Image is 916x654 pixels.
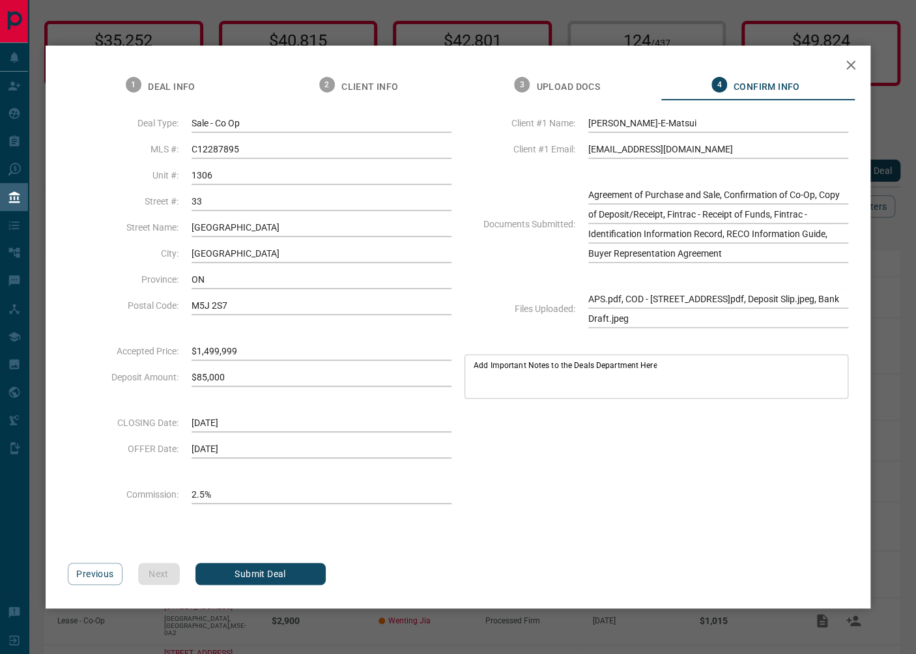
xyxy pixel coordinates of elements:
[68,118,179,128] span: Deal Type
[68,346,179,356] span: Accepted Price
[68,300,179,311] span: Postal Code
[68,144,179,154] span: MLS #
[324,80,329,89] text: 2
[68,170,179,180] span: Unit #
[192,341,451,361] span: $1,499,999
[465,219,575,229] span: Documents Submitted
[68,248,179,259] span: City
[192,367,451,387] span: $85,000
[192,485,451,504] span: 2.5%
[192,165,451,185] span: 1306
[192,139,451,159] span: C12287895
[148,81,195,93] span: Deal Info
[192,113,451,133] span: Sale - Co Op
[68,418,179,428] span: CLOSING Date
[192,439,451,459] span: [DATE]
[68,563,122,585] button: Previous
[465,304,575,314] span: Files Uploaded
[465,144,575,154] span: Client #1 Email
[341,81,398,93] span: Client Info
[734,81,800,93] span: Confirm Info
[68,274,179,285] span: Province
[192,413,451,433] span: [DATE]
[536,81,599,93] span: Upload Docs
[192,244,451,263] span: [GEOGRAPHIC_DATA]
[520,80,524,89] text: 3
[195,563,326,585] button: Submit Deal
[717,80,721,89] text: 4
[192,192,451,211] span: 33
[68,196,179,206] span: Street #
[192,270,451,289] span: ON
[588,139,848,159] span: [EMAIL_ADDRESS][DOMAIN_NAME]
[68,372,179,382] span: Deposit Amount
[68,444,179,454] span: OFFER Date
[588,185,848,263] span: Agreement of Purchase and Sale, Confirmation of Co-Op, Copy of Deposit/Receipt, Fintrac - Receipt...
[192,296,451,315] span: M5J 2S7
[131,80,136,89] text: 1
[192,218,451,237] span: [GEOGRAPHIC_DATA]
[588,113,848,133] span: [PERSON_NAME]-E-Matsui
[465,118,575,128] span: Client #1 Name
[68,489,179,500] span: Commission
[588,289,848,328] span: APS.pdf, COD - [STREET_ADDRESS]pdf, Deposit Slip.jpeg, Bank Draft.jpeg
[68,222,179,233] span: Street Name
